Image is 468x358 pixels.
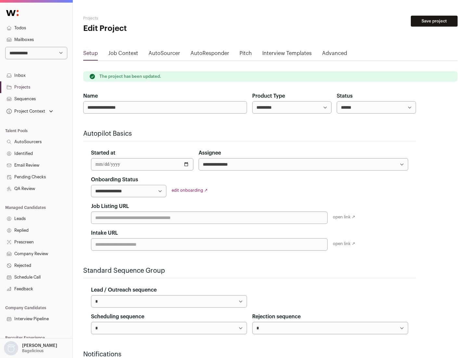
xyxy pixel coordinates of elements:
div: Project Context [5,109,45,114]
p: The project has been updated. [99,74,161,79]
a: Pitch [240,49,252,60]
label: Rejection sequence [252,313,301,321]
button: Open dropdown [3,341,58,355]
a: AutoSourcer [149,49,180,60]
button: Open dropdown [5,107,54,116]
h2: Standard Sequence Group [83,266,416,275]
a: Setup [83,49,98,60]
label: Started at [91,149,115,157]
a: AutoResponder [190,49,229,60]
label: Intake URL [91,229,118,237]
button: Save project [411,16,458,27]
img: Wellfound [3,7,22,20]
label: Onboarding Status [91,176,138,184]
label: Assignee [199,149,221,157]
h1: Edit Project [83,23,208,34]
p: Bagelicious [22,348,44,353]
label: Job Listing URL [91,202,129,210]
label: Status [337,92,353,100]
a: edit onboarding ↗ [172,188,208,192]
h2: Projects [83,16,208,21]
label: Name [83,92,98,100]
a: Job Context [108,49,138,60]
label: Lead / Outreach sequence [91,286,157,294]
a: Advanced [322,49,347,60]
a: Interview Templates [262,49,312,60]
p: [PERSON_NAME] [22,343,57,348]
h2: Autopilot Basics [83,129,416,138]
img: nopic.png [4,341,18,355]
label: Product Type [252,92,285,100]
label: Scheduling sequence [91,313,144,321]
